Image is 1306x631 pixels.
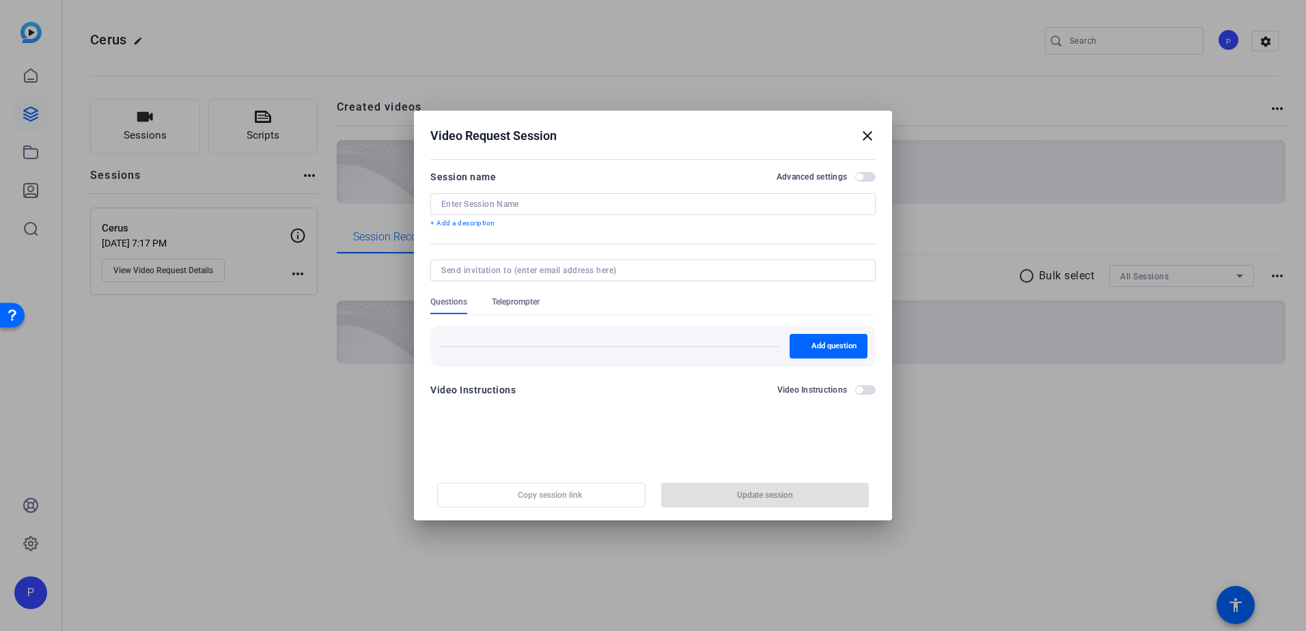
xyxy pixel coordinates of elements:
[777,171,847,182] h2: Advanced settings
[441,199,865,210] input: Enter Session Name
[441,265,859,276] input: Send invitation to (enter email address here)
[430,128,876,144] div: Video Request Session
[859,128,876,144] mat-icon: close
[790,334,867,359] button: Add question
[430,382,516,398] div: Video Instructions
[430,218,876,229] p: + Add a description
[430,296,467,307] span: Questions
[777,384,848,395] h2: Video Instructions
[430,169,496,185] div: Session name
[492,296,540,307] span: Teleprompter
[811,341,857,352] span: Add question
